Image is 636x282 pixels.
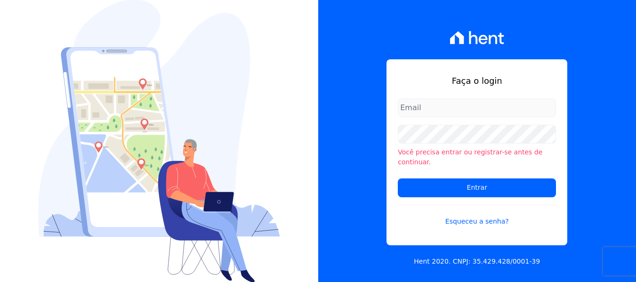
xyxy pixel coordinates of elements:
input: Entrar [398,178,556,197]
h1: Faça o login [398,74,556,87]
p: Hent 2020. CNPJ: 35.429.428/0001-39 [414,257,540,266]
li: Você precisa entrar ou registrar-se antes de continuar. [398,147,556,167]
input: Email [398,98,556,117]
a: Esqueceu a senha? [398,205,556,226]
